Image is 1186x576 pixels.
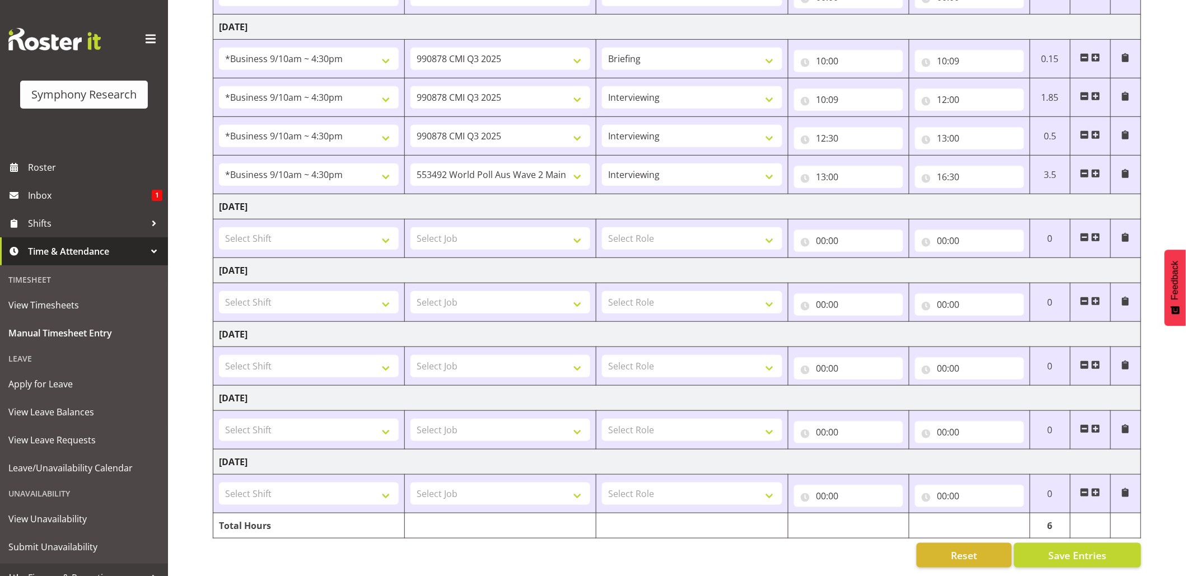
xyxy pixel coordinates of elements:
[1030,283,1070,322] td: 0
[28,187,152,204] span: Inbox
[1030,475,1070,513] td: 0
[1030,347,1070,386] td: 0
[213,386,1141,411] td: [DATE]
[915,50,1024,72] input: Click to select...
[1030,219,1070,258] td: 0
[3,505,165,533] a: View Unavailability
[28,243,146,260] span: Time & Attendance
[28,159,162,176] span: Roster
[8,511,160,527] span: View Unavailability
[915,357,1024,380] input: Click to select...
[915,88,1024,111] input: Click to select...
[3,370,165,398] a: Apply for Leave
[794,50,903,72] input: Click to select...
[915,293,1024,316] input: Click to select...
[1165,250,1186,326] button: Feedback - Show survey
[794,357,903,380] input: Click to select...
[1048,548,1106,563] span: Save Entries
[1030,78,1070,117] td: 1.85
[3,347,165,370] div: Leave
[3,533,165,561] a: Submit Unavailability
[1030,156,1070,194] td: 3.5
[1014,543,1141,568] button: Save Entries
[3,482,165,505] div: Unavailability
[794,88,903,111] input: Click to select...
[915,230,1024,252] input: Click to select...
[1170,261,1180,300] span: Feedback
[31,86,137,103] div: Symphony Research
[794,293,903,316] input: Click to select...
[1030,513,1070,538] td: 6
[3,291,165,319] a: View Timesheets
[794,230,903,252] input: Click to select...
[8,538,160,555] span: Submit Unavailability
[915,485,1024,507] input: Click to select...
[794,485,903,507] input: Click to select...
[152,190,162,201] span: 1
[28,215,146,232] span: Shifts
[8,297,160,313] span: View Timesheets
[213,194,1141,219] td: [DATE]
[794,127,903,149] input: Click to select...
[213,322,1141,347] td: [DATE]
[8,28,101,50] img: Rosterit website logo
[213,15,1141,40] td: [DATE]
[915,127,1024,149] input: Click to select...
[3,426,165,454] a: View Leave Requests
[3,398,165,426] a: View Leave Balances
[8,432,160,448] span: View Leave Requests
[3,454,165,482] a: Leave/Unavailability Calendar
[1030,117,1070,156] td: 0.5
[794,166,903,188] input: Click to select...
[951,548,977,563] span: Reset
[794,421,903,443] input: Click to select...
[915,421,1024,443] input: Click to select...
[1030,411,1070,449] td: 0
[8,376,160,392] span: Apply for Leave
[3,268,165,291] div: Timesheet
[1030,40,1070,78] td: 0.15
[3,319,165,347] a: Manual Timesheet Entry
[213,449,1141,475] td: [DATE]
[917,543,1012,568] button: Reset
[8,404,160,420] span: View Leave Balances
[213,513,405,538] td: Total Hours
[8,460,160,476] span: Leave/Unavailability Calendar
[8,325,160,341] span: Manual Timesheet Entry
[915,166,1024,188] input: Click to select...
[213,258,1141,283] td: [DATE]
